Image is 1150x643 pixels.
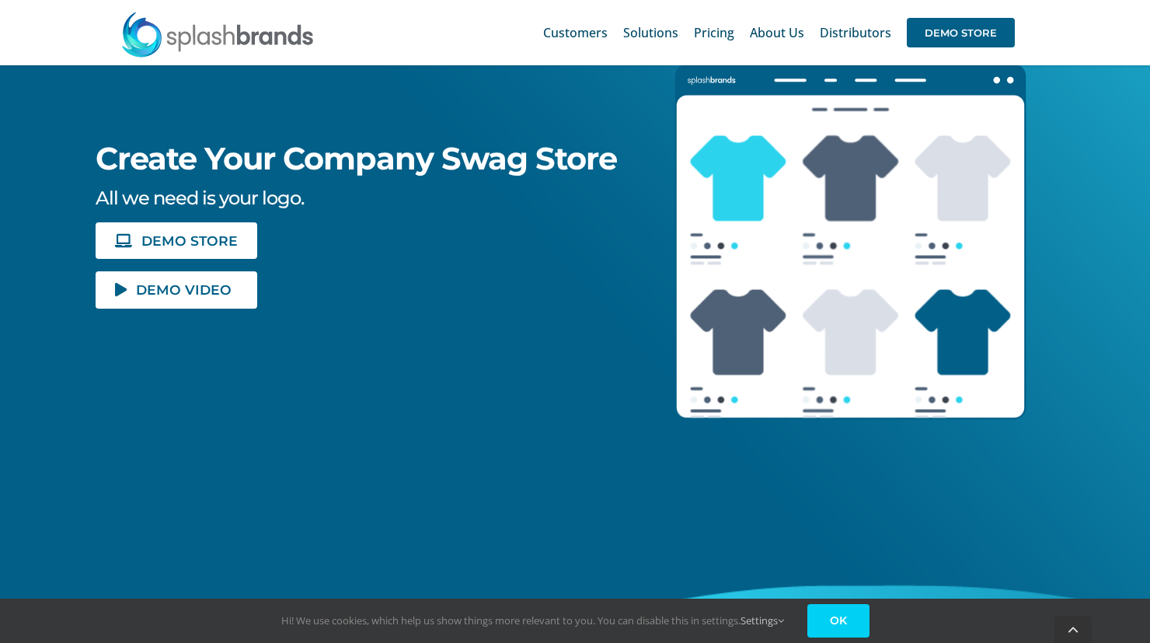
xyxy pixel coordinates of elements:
span: Solutions [623,26,678,39]
span: DEMO STORE [907,18,1015,47]
img: SplashBrands.com Logo [120,11,315,58]
a: Distributors [820,8,891,58]
span: Pricing [694,26,734,39]
a: Pricing [694,8,734,58]
a: Settings [741,613,784,627]
a: Customers [543,8,608,58]
a: DEMO STORE [96,222,257,259]
span: Hi! We use cookies, which help us show things more relevant to you. You can disable this in setti... [281,613,784,627]
span: Distributors [820,26,891,39]
span: DEMO VIDEO [136,283,232,296]
span: DEMO STORE [141,234,238,247]
span: All we need is your logo. [96,187,304,209]
a: DEMO STORE [907,8,1015,58]
span: Customers [543,26,608,39]
span: About Us [750,26,804,39]
a: OK [807,604,869,638]
span: Create Your Company Swag Store [96,139,617,177]
nav: Main Menu Sticky [543,8,1015,58]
